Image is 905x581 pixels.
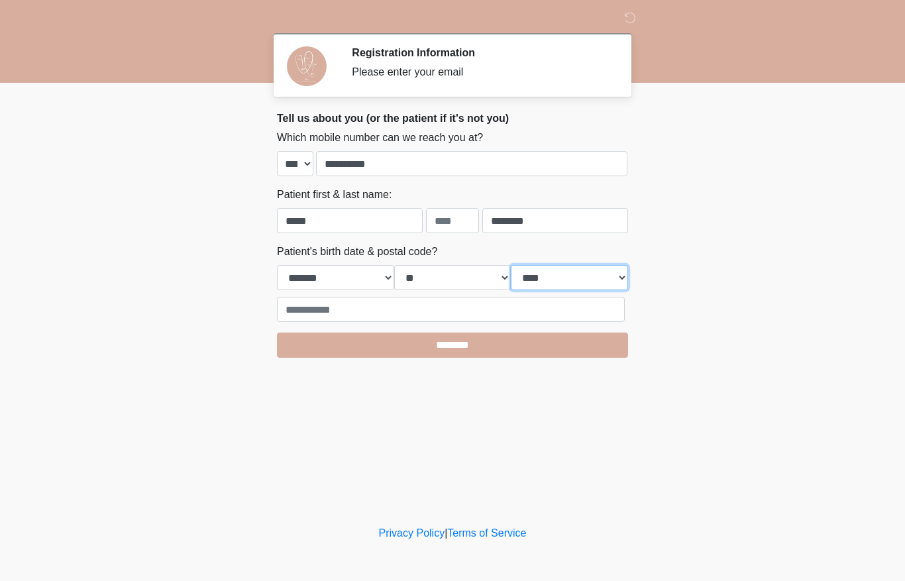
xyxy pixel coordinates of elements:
[447,527,526,539] a: Terms of Service
[277,244,437,260] label: Patient's birth date & postal code?
[379,527,445,539] a: Privacy Policy
[277,112,628,125] h2: Tell us about you (or the patient if it's not you)
[445,527,447,539] a: |
[287,46,327,86] img: Agent Avatar
[264,10,281,26] img: DM Wellness & Aesthetics Logo
[277,130,483,146] label: Which mobile number can we reach you at?
[352,64,608,80] div: Please enter your email
[352,46,608,59] h2: Registration Information
[277,187,392,203] label: Patient first & last name:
